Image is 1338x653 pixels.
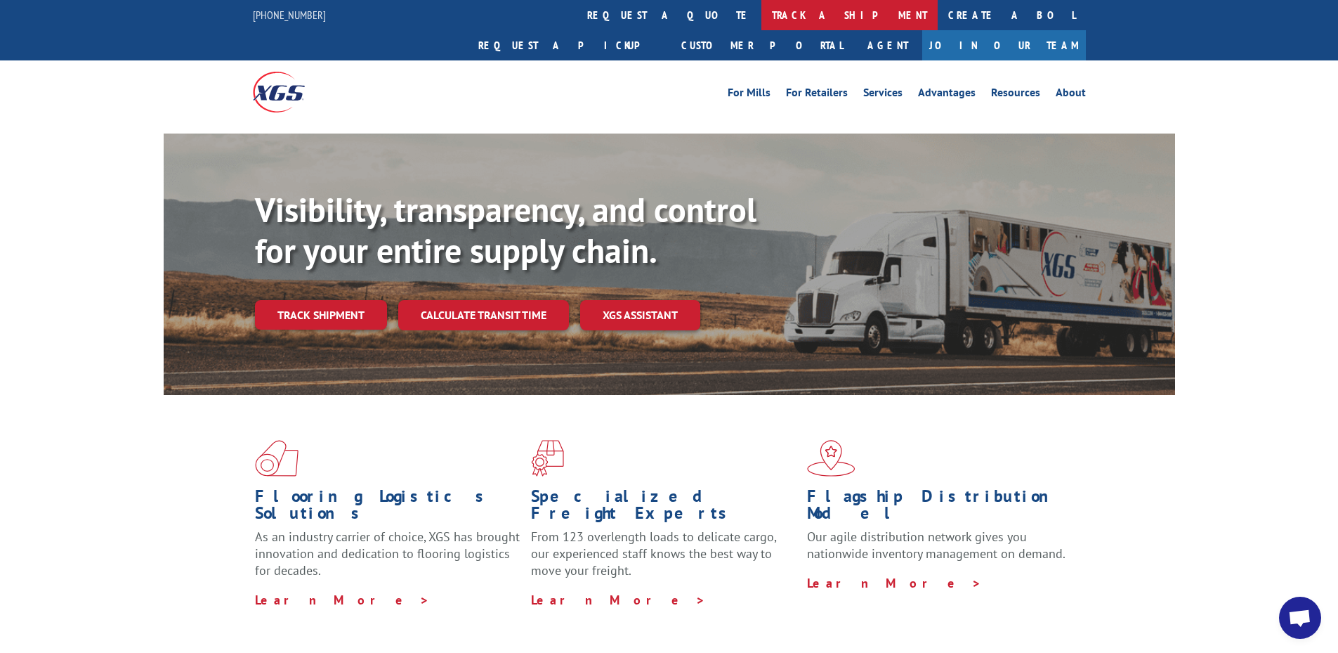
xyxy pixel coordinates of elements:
[807,529,1065,562] span: Our agile distribution network gives you nationwide inventory management on demand.
[807,488,1073,529] h1: Flagship Distribution Model
[728,87,770,103] a: For Mills
[531,440,564,477] img: xgs-icon-focused-on-flooring-red
[398,300,569,330] a: Calculate transit time
[531,592,706,608] a: Learn More >
[255,592,430,608] a: Learn More >
[468,30,671,60] a: Request a pickup
[255,188,756,272] b: Visibility, transparency, and control for your entire supply chain.
[863,87,903,103] a: Services
[531,529,796,591] p: From 123 overlength loads to delicate cargo, our experienced staff knows the best way to move you...
[853,30,922,60] a: Agent
[1056,87,1086,103] a: About
[918,87,976,103] a: Advantages
[531,488,796,529] h1: Specialized Freight Experts
[255,488,520,529] h1: Flooring Logistics Solutions
[922,30,1086,60] a: Join Our Team
[255,440,299,477] img: xgs-icon-total-supply-chain-intelligence-red
[253,8,326,22] a: [PHONE_NUMBER]
[255,529,520,578] span: As an industry carrier of choice, XGS has brought innovation and dedication to flooring logistics...
[807,575,982,591] a: Learn More >
[991,87,1040,103] a: Resources
[255,300,387,330] a: Track shipment
[1279,597,1321,639] a: Open chat
[671,30,853,60] a: Customer Portal
[580,300,700,330] a: XGS ASSISTANT
[807,440,855,477] img: xgs-icon-flagship-distribution-model-red
[786,87,848,103] a: For Retailers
